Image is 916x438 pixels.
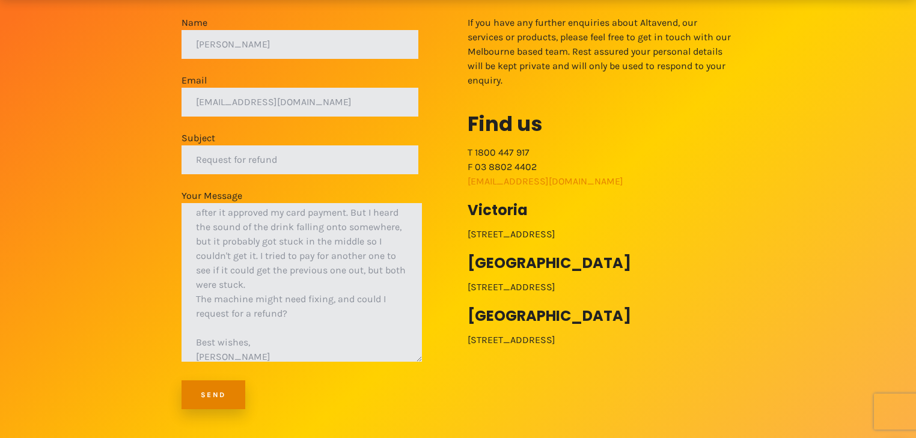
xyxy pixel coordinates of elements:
[182,16,418,59] label: Name
[468,16,734,88] p: If you have any further enquiries about Altavend, our services or products, please feel free to g...
[468,309,734,323] h4: [GEOGRAPHIC_DATA]
[182,131,418,174] label: Subject
[468,175,623,187] a: [EMAIL_ADDRESS][DOMAIN_NAME]
[468,203,734,217] h4: Victoria
[468,109,734,138] h3: Find us
[182,30,418,59] input: Name
[468,227,734,242] p: [STREET_ADDRESS]
[182,380,245,409] input: Send
[468,145,734,189] p: T 1800 447 917 F 03 8802 4402
[468,256,734,270] h4: [GEOGRAPHIC_DATA]
[182,203,422,362] textarea: Your Message
[182,73,418,117] label: Email
[182,189,422,362] label: Your Message
[182,145,418,174] input: Subject
[182,88,418,117] input: Email
[468,280,734,294] p: [STREET_ADDRESS]
[468,333,734,347] p: [STREET_ADDRESS]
